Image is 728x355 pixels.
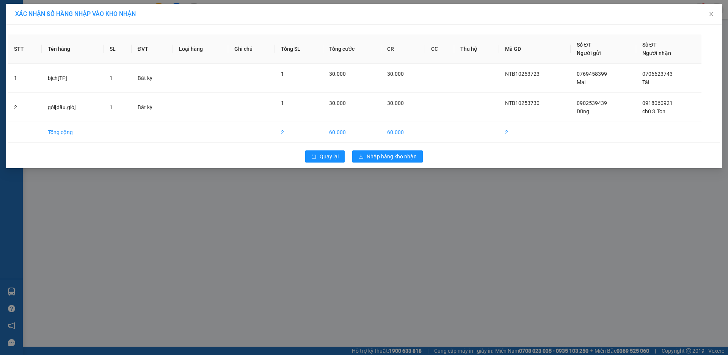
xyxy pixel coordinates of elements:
span: Tài [642,79,649,85]
span: NTB10253730 [505,100,540,106]
span: 0769458399 [577,71,607,77]
th: CR [381,34,425,64]
span: 1 [281,71,284,77]
div: OANH [6,16,60,25]
td: 60.000 [381,122,425,143]
th: SL [104,34,132,64]
th: Tên hàng [42,34,104,64]
span: Số ĐT [577,42,591,48]
td: Tổng cộng [42,122,104,143]
span: close [708,11,714,17]
button: rollbackQuay lại [305,150,345,163]
span: download [358,154,364,160]
span: Người gửi [577,50,601,56]
th: ĐVT [132,34,173,64]
span: 0918060921 [642,100,673,106]
td: 1 [8,64,42,93]
div: 93 NTB Q1 [65,6,118,25]
td: Bất kỳ [132,93,173,122]
span: 30.000 [329,100,346,106]
td: 2 [8,93,42,122]
div: 0937469219 [6,25,60,35]
div: Long Hải [6,6,60,16]
td: bịch[TP] [42,64,104,93]
th: STT [8,34,42,64]
span: Nhận: [65,7,83,15]
span: Gửi: [6,7,18,15]
td: 2 [275,122,323,143]
th: CC [425,34,454,64]
th: Loại hàng [173,34,228,64]
div: 0978207932 [65,34,118,44]
th: Mã GD [499,34,571,64]
span: 1 [281,100,284,106]
span: NTB10253723 [505,71,540,77]
td: gói[dầu.gió] [42,93,104,122]
th: Tổng cước [323,34,381,64]
span: Mai [577,79,585,85]
span: Số ĐT [642,42,657,48]
span: 0706623743 [642,71,673,77]
span: 30.000 [329,71,346,77]
td: Bất kỳ [132,64,173,93]
span: 1 [110,75,113,81]
th: Tổng SL [275,34,323,64]
div: TO 2 AP P THO P HUNG [6,35,60,53]
span: Dũng [577,108,589,114]
div: HÀ ĐOÀN [65,25,118,34]
button: Close [701,4,722,25]
span: 0902539439 [577,100,607,106]
th: Thu hộ [454,34,499,64]
span: XÁC NHẬN SỐ HÀNG NHẬP VÀO KHO NHẬN [15,10,136,17]
td: 60.000 [323,122,381,143]
span: Người nhận [642,50,671,56]
span: 30.000 [387,100,404,106]
td: 2 [499,122,571,143]
span: rollback [311,154,317,160]
span: Nhập hàng kho nhận [367,152,417,161]
span: 30.000 [387,71,404,77]
th: Ghi chú [228,34,275,64]
span: chú 3.Ton [642,108,665,114]
button: downloadNhập hàng kho nhận [352,150,423,163]
span: Quay lại [320,152,339,161]
span: 1 [110,104,113,110]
